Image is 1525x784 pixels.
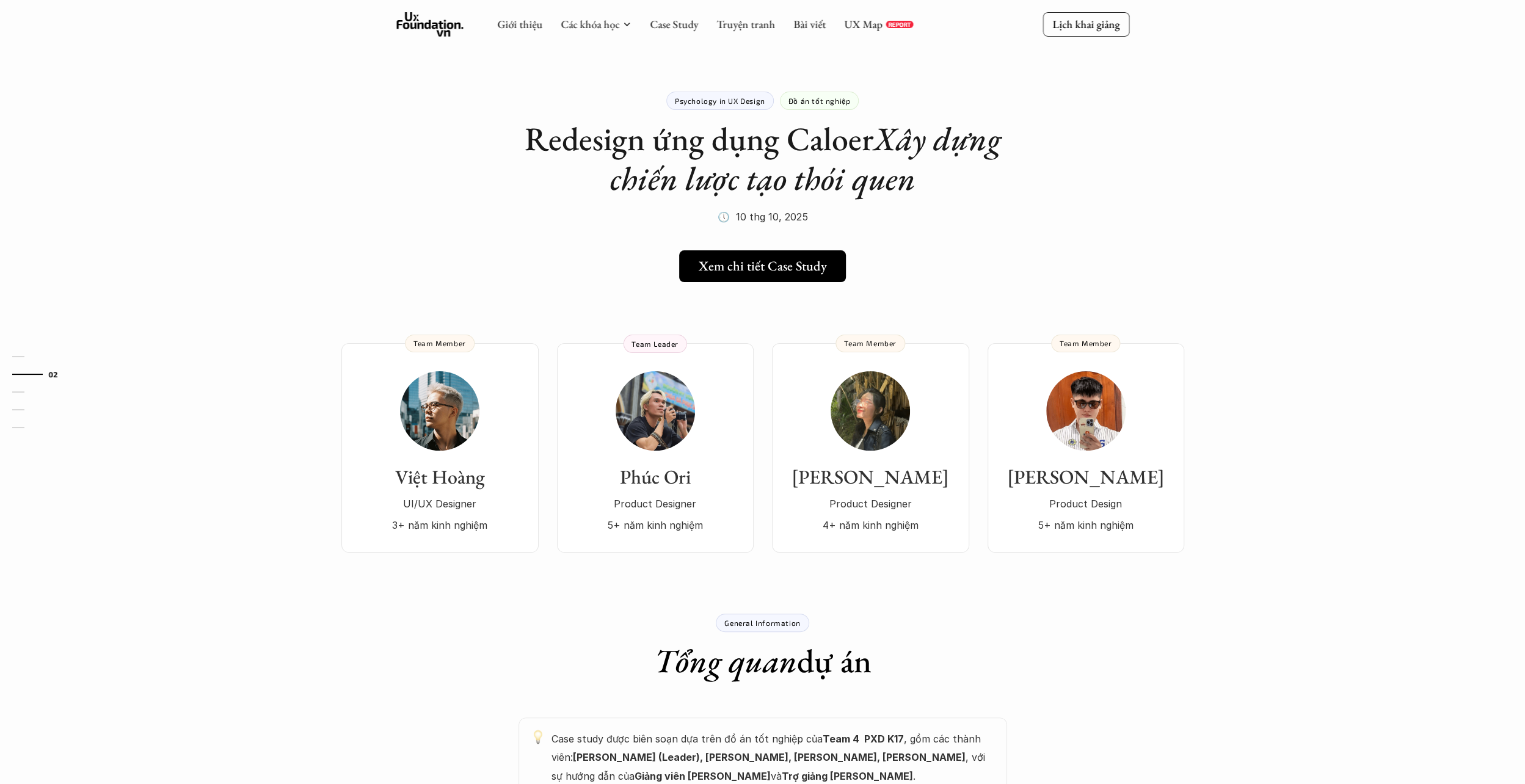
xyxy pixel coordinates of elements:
p: Team Member [1060,339,1112,347]
h1: dự án [654,641,872,681]
a: Các khóa học [561,17,619,31]
a: Case Study [650,17,698,31]
a: Phúc OriProduct Designer5+ năm kinh nghiệmTeam Leader [557,343,754,553]
p: Lịch khai giảng [1052,17,1119,31]
strong: 02 [48,370,58,379]
a: Xem chi tiết Case Study [679,250,846,282]
p: Psychology in UX Design [675,96,765,105]
p: Product Design [1000,495,1172,513]
p: 5+ năm kinh nghiệm [569,516,741,534]
p: Đồ án tốt nghiệp [788,96,851,105]
a: Việt HoàngUI/UX Designer3+ năm kinh nghiệmTeam Member [341,343,539,553]
p: REPORT [888,21,911,28]
em: Xây dựng chiến lược tạo thói quen [610,117,1008,200]
h3: Phúc Ori [569,465,741,488]
a: REPORT [886,21,913,28]
h1: Redesign ứng dụng Caloer [519,119,1007,198]
a: Truyện tranh [716,17,775,31]
h3: [PERSON_NAME] [1000,465,1172,488]
strong: [PERSON_NAME] (Leader), [PERSON_NAME], [PERSON_NAME], [PERSON_NAME] [573,751,966,763]
p: 🕔 10 thg 10, 2025 [718,208,808,226]
a: [PERSON_NAME]Product Designer4+ năm kinh nghiệmTeam Member [772,343,969,553]
p: UI/UX Designer [354,495,526,513]
p: Product Designer [569,495,741,513]
p: Team Member [413,339,466,347]
em: Tổng quan [654,639,797,682]
a: Lịch khai giảng [1043,12,1129,36]
a: 02 [12,367,70,382]
h5: Xem chi tiết Case Study [699,258,827,274]
h3: [PERSON_NAME] [784,465,957,488]
a: UX Map [844,17,883,31]
p: Team Member [844,339,897,347]
h3: Việt Hoàng [354,465,526,488]
p: General Information [724,619,800,627]
strong: Giảng viên [PERSON_NAME] [635,770,771,782]
strong: Trợ giảng [PERSON_NAME] [782,770,913,782]
p: 4+ năm kinh nghiệm [784,516,957,534]
a: Giới thiệu [497,17,542,31]
p: 5+ năm kinh nghiệm [1000,516,1172,534]
a: Bài viết [793,17,826,31]
p: Team Leader [631,339,679,348]
p: Product Designer [784,495,957,513]
strong: Team 4 PXD K17 [823,733,904,745]
p: 3+ năm kinh nghiệm [354,516,526,534]
a: [PERSON_NAME]Product Design5+ năm kinh nghiệmTeam Member [988,343,1184,553]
